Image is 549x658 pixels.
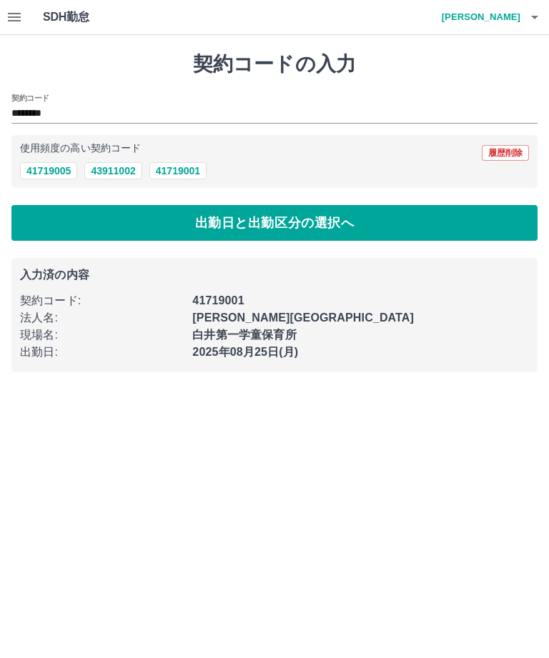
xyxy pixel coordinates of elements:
[482,145,529,161] button: 履歴削除
[192,294,244,306] b: 41719001
[20,344,184,361] p: 出勤日 :
[20,269,529,281] p: 入力済の内容
[20,309,184,326] p: 法人名 :
[11,52,538,76] h1: 契約コードの入力
[20,292,184,309] p: 契約コード :
[11,205,538,241] button: 出勤日と出勤区分の選択へ
[84,162,142,179] button: 43911002
[11,92,49,104] h2: 契約コード
[20,144,141,154] p: 使用頻度の高い契約コード
[20,162,77,179] button: 41719005
[192,311,414,324] b: [PERSON_NAME][GEOGRAPHIC_DATA]
[192,329,296,341] b: 白井第一学童保育所
[192,346,298,358] b: 2025年08月25日(月)
[20,326,184,344] p: 現場名 :
[149,162,207,179] button: 41719001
